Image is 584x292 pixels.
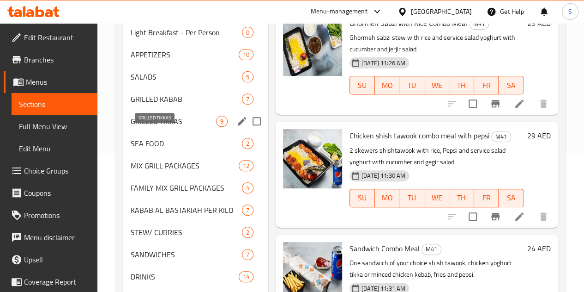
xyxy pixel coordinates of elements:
span: [DATE] 11:30 AM [358,171,409,180]
button: SA [499,76,524,94]
span: DRINKS [131,271,239,282]
span: M41 [492,131,511,142]
div: SANDWICHES7 [123,243,268,266]
span: Edit Restaurant [24,32,90,43]
div: MIX GRILL PACKAGES12 [123,155,268,177]
a: Promotions [4,204,97,226]
span: [DATE] 11:26 AM [358,59,409,68]
div: APPETIZERS [131,49,239,60]
span: S [568,6,572,17]
span: Light Breakfast - Per Person [131,27,242,38]
button: delete [532,93,554,115]
span: TH [453,79,470,92]
span: SU [354,191,371,205]
span: Select to update [463,207,482,226]
a: Edit Restaurant [4,26,97,49]
span: Chicken shish tawook combo meal with pepsi [349,129,489,143]
div: GRILLED TIKKAS9edit [123,110,268,132]
span: TH [453,191,470,205]
span: 9 [217,117,227,126]
span: FR [478,79,495,92]
span: 12 [239,162,253,170]
span: M41 [422,244,441,255]
div: DRINKS14 [123,266,268,288]
a: Edit menu item [514,98,525,109]
span: Promotions [24,210,90,221]
div: M41 [421,244,441,255]
a: Branches [4,49,97,71]
span: Select to update [463,94,482,113]
span: Choice Groups [24,165,90,176]
a: Sections [12,93,97,115]
div: M41 [469,19,489,30]
div: APPETIZERS10 [123,43,268,66]
div: items [242,93,253,105]
span: MO [379,79,396,92]
span: 0 [242,28,253,37]
p: Ghormeh sabzi stew with rice and service salad yoghurt with cucumber and jerjir salad [349,32,524,55]
span: Upsell [24,254,90,265]
span: Full Menu View [19,121,90,132]
span: MIX GRILL PACKAGES [131,160,239,171]
div: items [242,249,253,260]
span: Menus [26,76,90,87]
button: WE [424,189,449,207]
span: SA [502,191,520,205]
span: 7 [242,250,253,259]
button: Branch-specific-item [484,93,506,115]
button: TU [399,76,424,94]
p: One sandwich of your choice shish tawook, chicken yoghurt tikka or minced chicken kebab, fries an... [349,257,524,280]
img: Chicken shish tawook combo meal with pepsi [283,129,342,188]
div: GRILLED KABAB7 [123,88,268,110]
a: Coupons [4,182,97,204]
span: Coupons [24,187,90,199]
div: KABAB AL BASTAKIAH PER KILO7 [123,199,268,221]
span: STEW/ CURRIES [131,227,242,238]
button: MO [375,76,400,94]
span: SALADS [131,71,242,82]
span: GRILLED KABAB [131,93,242,105]
h6: 29 AED [527,17,551,30]
a: Full Menu View [12,115,97,137]
div: items [239,160,253,171]
div: items [242,182,253,193]
button: WE [424,76,449,94]
a: Menus [4,71,97,93]
span: Edit Menu [19,143,90,154]
span: Sandwich Combo Meal [349,242,420,255]
button: MO [375,189,400,207]
div: STEW/ CURRIES2 [123,221,268,243]
span: 7 [242,206,253,215]
span: TU [403,191,421,205]
span: TU [403,79,421,92]
span: 5 [242,73,253,81]
span: FAMILY MIX GRILL PACKAGES [131,182,242,193]
span: 4 [242,184,253,193]
div: Light Breakfast - Per Person0 [123,21,268,43]
span: SU [354,79,371,92]
span: WE [428,79,446,92]
button: delete [532,205,554,228]
div: SEA FOOD2 [123,132,268,155]
div: SALADS5 [123,66,268,88]
h6: 29 AED [527,129,551,142]
span: KABAB AL BASTAKIAH PER KILO [131,205,242,216]
span: M41 [470,19,488,29]
button: edit [235,114,249,128]
span: SA [502,79,520,92]
div: FAMILY MIX GRILL PACKAGES4 [123,177,268,199]
div: SANDWICHES [131,249,242,260]
span: 2 [242,228,253,237]
a: Upsell [4,249,97,271]
span: Coverage Report [24,276,90,287]
div: items [242,27,253,38]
